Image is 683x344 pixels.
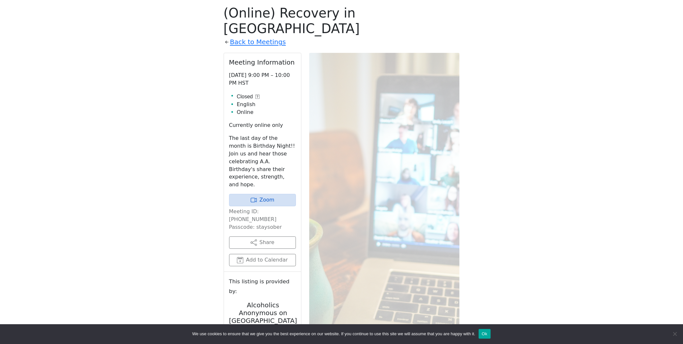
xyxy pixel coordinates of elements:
h2: Meeting Information [229,58,296,66]
span: We use cookies to ensure that we give you the best experience on our website. If you continue to ... [192,331,475,337]
li: Online [237,108,296,116]
small: This listing is provided by: [229,277,296,296]
p: The last day of the month is Birthday Night!! Join us and hear those celebrating A.A. Birthday's ... [229,134,296,189]
button: Closed [237,93,260,101]
a: Zoom [229,194,296,206]
span: No [672,331,678,337]
p: [DATE] 9:00 PM – 10:00 PM HST [229,71,296,87]
a: Back to Meetings [230,36,286,48]
li: English [237,101,296,108]
button: Ok [479,329,491,339]
p: Currently online only [229,121,296,129]
span: Closed [237,93,253,101]
button: Add to Calendar [229,254,296,266]
h2: Alcoholics Anonymous on [GEOGRAPHIC_DATA] [229,301,297,325]
button: Share [229,237,296,249]
p: Meeting ID: [PHONE_NUMBER] Passcode: staysober [229,208,296,231]
h1: (Online) Recovery in [GEOGRAPHIC_DATA] [224,5,460,36]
